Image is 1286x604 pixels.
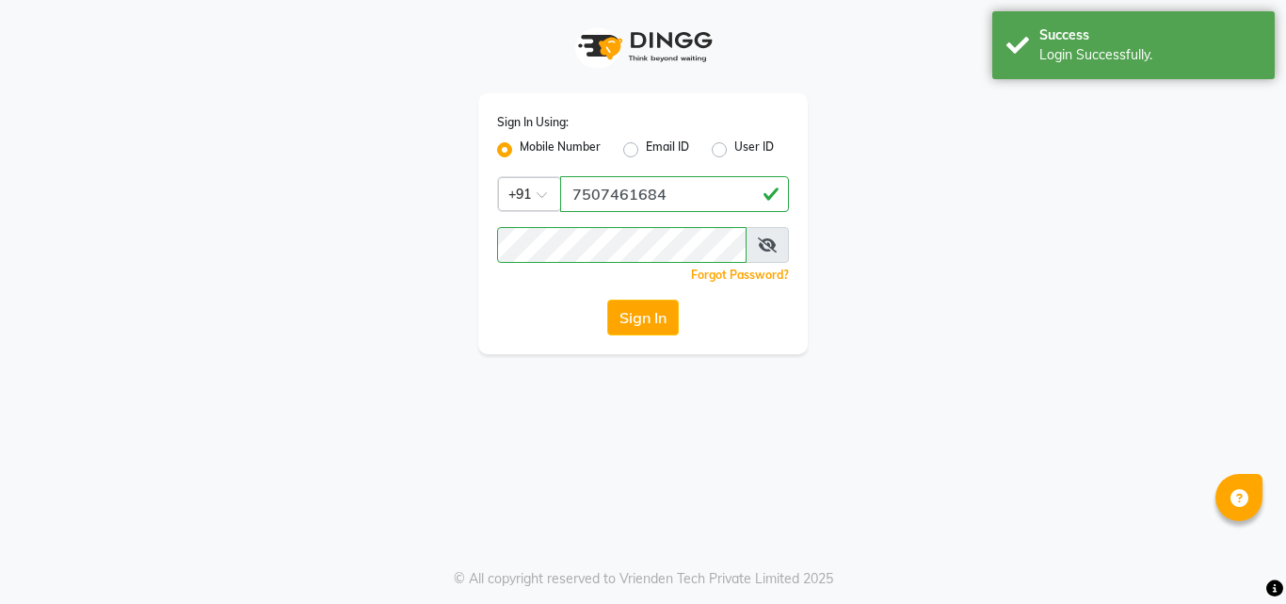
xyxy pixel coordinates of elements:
img: logo1.svg [568,19,718,74]
a: Forgot Password? [691,268,789,282]
label: Sign In Using: [497,114,569,131]
div: Login Successfully. [1039,45,1261,65]
input: Username [497,227,747,263]
input: Username [560,176,789,212]
label: User ID [734,139,774,161]
div: Success [1039,25,1261,45]
label: Mobile Number [520,139,601,161]
button: Sign In [607,300,679,335]
label: Email ID [646,139,689,161]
